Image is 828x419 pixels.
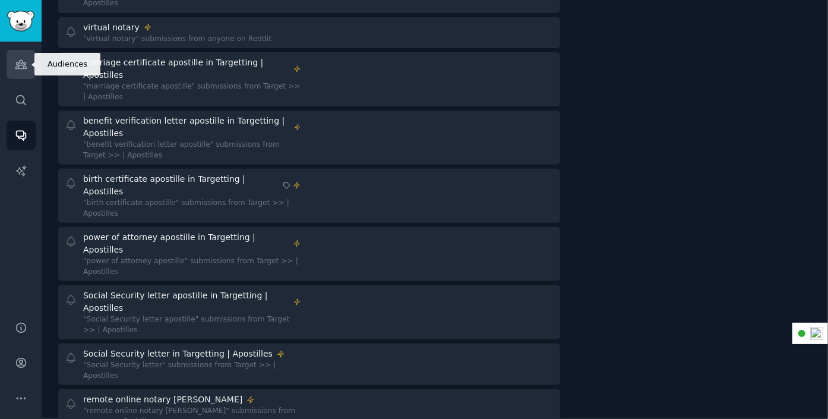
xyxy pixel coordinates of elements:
div: birth certificate apostille in Targetting | Apostilles [83,173,279,198]
img: GummySearch logo [7,11,34,31]
a: birth certificate apostille in Targetting | Apostilles"birth certificate apostille" submissions f... [58,169,560,223]
div: "benefit verification letter apostille" submissions from Target >> | Apostilles [83,140,301,160]
div: Social Security letter in Targetting | Apostilles [83,348,273,360]
a: power of attorney apostille in Targetting | Apostilles"power of attorney apostille" submissions f... [58,227,560,281]
a: benefit verification letter apostille in Targetting | Apostilles"benefit verification letter apos... [58,111,560,165]
div: power of attorney apostille in Targetting | Apostilles [83,231,289,256]
div: "Social Security letter" submissions from Target >> | Apostilles [83,360,301,381]
div: virtual notary [83,21,140,34]
div: "Social Security letter apostille" submissions from Target >> | Apostilles [83,314,301,335]
a: Social Security letter apostille in Targetting | Apostilles"Social Security letter apostille" sub... [58,285,560,339]
div: benefit verification letter apostille in Targetting | Apostilles [83,115,290,140]
div: marriage certificate apostille in Targetting | Apostilles [83,56,289,81]
a: Social Security letter in Targetting | Apostilles"Social Security letter" submissions from Target... [58,344,560,385]
div: "marriage certificate apostille" submissions from Target >> | Apostilles [83,81,301,102]
a: virtual notary"virtual notary" submissions from anyone on Reddit [58,17,560,49]
div: remote online notary [PERSON_NAME] [83,393,242,406]
div: "virtual notary" submissions from anyone on Reddit [83,34,271,45]
div: Social Security letter apostille in Targetting | Apostilles [83,289,289,314]
div: "power of attorney apostille" submissions from Target >> | Apostilles [83,256,301,277]
div: "birth certificate apostille" submissions from Target >> | Apostilles [83,198,301,219]
a: marriage certificate apostille in Targetting | Apostilles"marriage certificate apostille" submiss... [58,52,560,106]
